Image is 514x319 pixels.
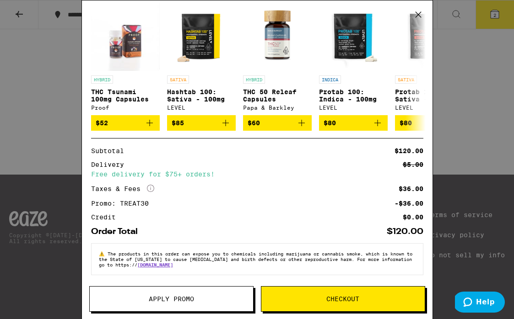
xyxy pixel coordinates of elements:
img: Proof - THC Tsunami 100mg Capsules [91,2,160,71]
div: Taxes & Fees [91,185,154,193]
div: $0.00 [403,214,423,220]
span: ⚠️ [99,251,108,256]
p: INDICA [319,75,341,84]
span: $52 [96,119,108,127]
a: Open page for Protab 100: Sativa - 100mg from LEVEL [395,2,464,115]
img: LEVEL - Protab 100: Indica - 100mg [319,2,388,71]
p: THC 50 Releaf Capsules [243,88,312,103]
div: Proof [91,105,160,111]
div: Delivery [91,161,130,168]
img: Papa & Barkley - THC 50 Releaf Capsules [243,2,312,71]
p: SATIVA [167,75,189,84]
span: The products in this order can expose you to chemicals including marijuana or cannabis smoke, whi... [99,251,412,267]
div: $5.00 [403,161,423,168]
p: SATIVA [395,75,417,84]
iframe: Opens a widget where you can find more information [455,292,505,314]
button: Add to bag [319,115,388,131]
p: Hashtab 100: Sativa - 100mg [167,88,236,103]
button: Apply Promo [89,286,254,312]
img: LEVEL - Protab 100: Sativa - 100mg [395,2,464,71]
span: Apply Promo [149,296,194,302]
p: HYBRID [91,75,113,84]
span: $80 [400,119,412,127]
button: Add to bag [91,115,160,131]
div: Promo: TREAT30 [91,200,155,207]
span: $85 [172,119,184,127]
a: Open page for THC Tsunami 100mg Capsules from Proof [91,2,160,115]
a: [DOMAIN_NAME] [137,262,173,267]
button: Add to bag [167,115,236,131]
p: Protab 100: Indica - 100mg [319,88,388,103]
div: $120.00 [395,148,423,154]
div: LEVEL [395,105,464,111]
a: Open page for THC 50 Releaf Capsules from Papa & Barkley [243,2,312,115]
div: $36.00 [399,186,423,192]
div: Order Total [91,228,144,236]
a: Open page for Hashtab 100: Sativa - 100mg from LEVEL [167,2,236,115]
div: $120.00 [387,228,423,236]
div: Free delivery for $75+ orders! [91,171,423,177]
div: Credit [91,214,122,220]
div: LEVEL [319,105,388,111]
img: LEVEL - Hashtab 100: Sativa - 100mg [167,2,236,71]
button: Add to bag [395,115,464,131]
div: Papa & Barkley [243,105,312,111]
div: Subtotal [91,148,130,154]
span: Checkout [326,296,359,302]
div: -$36.00 [395,200,423,207]
span: $60 [248,119,260,127]
p: HYBRID [243,75,265,84]
div: LEVEL [167,105,236,111]
button: Add to bag [243,115,312,131]
a: Open page for Protab 100: Indica - 100mg from LEVEL [319,2,388,115]
button: Checkout [261,286,425,312]
p: Protab 100: Sativa - 100mg [395,88,464,103]
p: THC Tsunami 100mg Capsules [91,88,160,103]
span: $80 [324,119,336,127]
